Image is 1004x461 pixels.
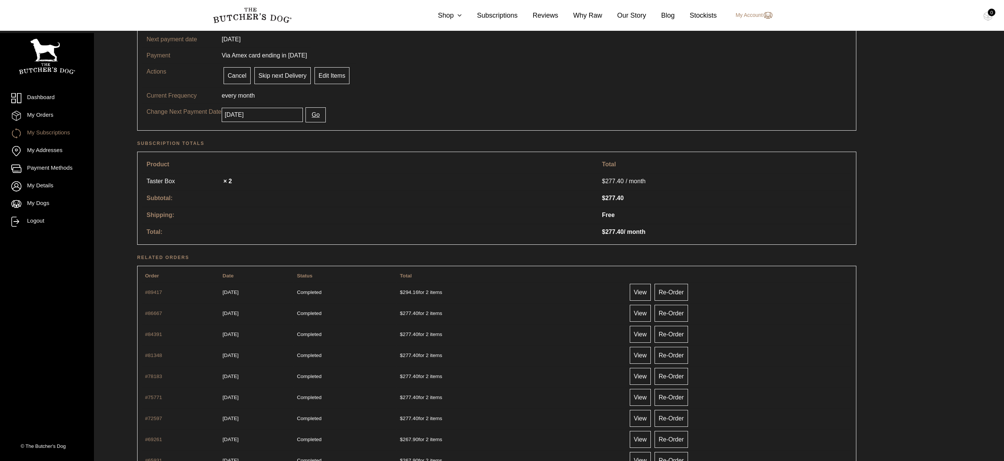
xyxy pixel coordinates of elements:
span: 277.40 [400,374,418,379]
td: Completed [294,345,396,365]
a: My Details [11,181,83,191]
a: View order number 69261 [145,437,162,442]
time: 1724288533 [222,416,239,421]
a: Re-Order [655,326,688,343]
a: View [630,368,651,385]
span: 277.40 [400,416,418,421]
time: 1738881276 [222,353,239,358]
a: View [630,347,651,364]
span: 267.90 [400,437,418,442]
td: Completed [294,282,396,302]
span: 277.40 [400,353,418,358]
span: 277.40 [602,229,624,235]
td: for 2 items [397,387,624,407]
td: Completed [294,408,396,428]
a: View order number 84391 [145,331,162,337]
td: for 2 items [397,408,624,428]
a: Dashboard [11,93,83,103]
a: Edit Items [315,67,349,84]
a: Re-Order [655,431,688,448]
strong: × 2 [223,178,232,184]
a: My Account [728,11,773,20]
a: My Orders [11,111,83,121]
a: Cancel [224,67,251,84]
a: Our Story [602,11,646,21]
p: Current Frequency [147,91,222,100]
td: for 2 items [397,366,624,386]
a: Skip next Delivery [254,67,311,84]
span: every [222,92,236,99]
span: $ [400,353,403,358]
td: Completed [294,366,396,386]
span: $ [400,374,403,379]
a: My Dogs [11,199,83,209]
a: View [630,389,651,406]
a: Shop [423,11,462,21]
a: Re-Order [655,410,688,427]
img: TBD_Portrait_Logo_White.png [19,39,75,74]
td: Completed [294,387,396,407]
a: Why Raw [558,11,602,21]
a: My Addresses [11,146,83,156]
td: Completed [294,429,396,449]
a: Re-Order [655,389,688,406]
span: Total [400,273,411,279]
td: for 2 items [397,282,624,302]
span: $ [400,310,403,316]
img: TBD_Cart-Empty.png [983,11,993,21]
a: View order number 86667 [145,310,162,316]
a: View [630,410,651,427]
a: Logout [11,217,83,227]
span: Status [297,273,313,279]
time: 1729559022 [222,395,239,400]
a: View order number 89417 [145,289,162,295]
a: Stockists [675,11,717,21]
th: Shipping: [142,207,597,223]
button: Go [305,107,325,122]
span: 277.40 [602,177,626,186]
span: $ [400,395,403,400]
a: My Subscriptions [11,128,83,139]
a: Payment Methods [11,164,83,174]
a: View [630,305,651,322]
a: View order number 78183 [145,374,162,379]
span: 277.40 [400,310,418,316]
span: 294.16 [400,289,418,295]
span: $ [602,195,605,201]
td: Completed [294,324,396,344]
time: 1743978906 [222,331,239,337]
span: 277.40 [602,195,624,201]
a: View order number 72597 [145,416,162,421]
td: for 2 items [397,324,624,344]
span: 277.40 [400,331,418,337]
td: / month [597,224,851,240]
time: 1747977962 [222,310,239,316]
th: Total: [142,224,597,240]
td: for 2 items [397,345,624,365]
span: $ [400,289,403,295]
a: Re-Order [655,368,688,385]
a: View [630,326,651,343]
td: [DATE] [217,31,245,47]
a: View [630,431,651,448]
td: for 2 items [397,303,624,323]
a: Blog [646,11,675,21]
td: Payment [142,47,217,63]
th: Subtotal: [142,190,597,206]
p: Change Next Payment Date [147,107,222,116]
a: View order number 81348 [145,353,162,358]
span: $ [400,437,403,442]
span: month [238,92,255,99]
span: Via Amex card ending in [DATE] [222,52,307,59]
a: Re-Order [655,305,688,322]
h2: Related orders [137,254,856,261]
th: Product [142,157,597,172]
a: View order number 75771 [145,395,162,400]
time: 1752742024 [222,289,239,295]
td: Next payment date [142,31,217,47]
td: Actions [142,63,217,87]
div: 0 [988,9,995,16]
time: 1733524462 [222,374,239,379]
h2: Subscription totals [137,140,856,147]
span: 277.40 [400,395,418,400]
